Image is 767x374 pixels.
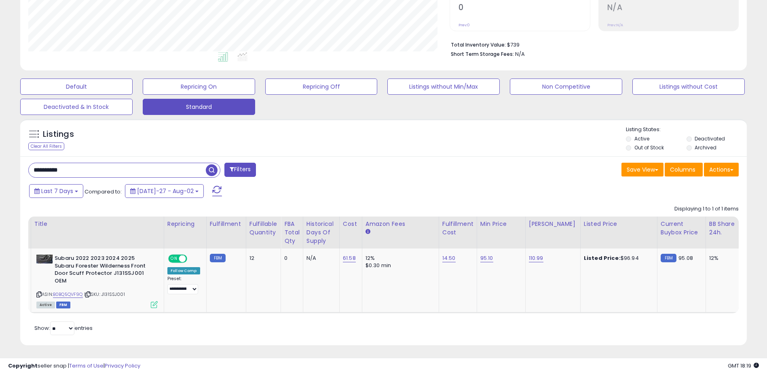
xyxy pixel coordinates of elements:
[224,163,256,177] button: Filters
[529,254,543,262] a: 110.99
[695,144,716,151] label: Archived
[366,255,433,262] div: 12%
[85,188,122,195] span: Compared to:
[343,254,356,262] a: 61.58
[480,220,522,228] div: Min Price
[634,135,649,142] label: Active
[306,220,336,245] div: Historical Days Of Supply
[56,302,71,308] span: FBM
[451,41,506,48] b: Total Inventory Value:
[55,255,153,287] b: Subaru 2022 2023 2024 2025 Subaru Forester Wilderness Front Door Scuff Protector J131SSJ001 OEM
[459,3,590,14] h2: 0
[451,51,514,57] b: Short Term Storage Fees:
[387,79,500,95] button: Listings without Min/Max
[529,220,577,228] div: [PERSON_NAME]
[704,163,739,176] button: Actions
[459,23,470,28] small: Prev: 0
[69,362,104,370] a: Terms of Use
[167,220,203,228] div: Repricing
[626,126,747,134] p: Listing States:
[661,220,702,237] div: Current Buybox Price
[36,255,158,307] div: ASIN:
[728,362,759,370] span: 2025-08-10 18:19 GMT
[634,144,664,151] label: Out of Stock
[661,254,676,262] small: FBM
[607,3,738,14] h2: N/A
[442,254,456,262] a: 14.50
[709,255,736,262] div: 12%
[674,205,739,213] div: Displaying 1 to 1 of 1 items
[442,220,473,237] div: Fulfillment Cost
[366,228,370,236] small: Amazon Fees.
[8,362,38,370] strong: Copyright
[366,220,435,228] div: Amazon Fees
[29,184,83,198] button: Last 7 Days
[632,79,745,95] button: Listings without Cost
[607,23,623,28] small: Prev: N/A
[249,255,275,262] div: 12
[210,254,226,262] small: FBM
[584,255,651,262] div: $96.94
[480,254,493,262] a: 95.10
[84,291,125,297] span: | SKU: J131SSJ001
[137,187,194,195] span: [DATE]-27 - Aug-02
[670,166,695,174] span: Columns
[167,276,200,294] div: Preset:
[665,163,703,176] button: Columns
[584,254,621,262] b: Listed Price:
[284,220,300,245] div: FBA Total Qty
[8,362,140,370] div: seller snap | |
[249,220,277,237] div: Fulfillable Quantity
[20,99,133,115] button: Deactivated & In Stock
[584,220,654,228] div: Listed Price
[41,187,73,195] span: Last 7 Days
[695,135,725,142] label: Deactivated
[366,262,433,269] div: $0.30 min
[34,220,161,228] div: Title
[265,79,378,95] button: Repricing Off
[43,129,74,140] h5: Listings
[20,79,133,95] button: Default
[34,324,93,332] span: Show: entries
[515,50,525,58] span: N/A
[125,184,204,198] button: [DATE]-27 - Aug-02
[306,255,333,262] div: N/A
[36,255,53,263] img: 41Z5TOa0q6L._SL40_.jpg
[621,163,663,176] button: Save View
[343,220,359,228] div: Cost
[105,362,140,370] a: Privacy Policy
[451,39,733,49] li: $739
[53,291,83,298] a: B0BQ5QVF9Q
[36,302,55,308] span: All listings currently available for purchase on Amazon
[143,99,255,115] button: Standard
[210,220,243,228] div: Fulfillment
[28,142,64,150] div: Clear All Filters
[709,220,739,237] div: BB Share 24h.
[169,255,179,262] span: ON
[678,254,693,262] span: 95.08
[167,267,200,274] div: Follow Comp
[284,255,297,262] div: 0
[143,79,255,95] button: Repricing On
[510,79,622,95] button: Non Competitive
[186,255,199,262] span: OFF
